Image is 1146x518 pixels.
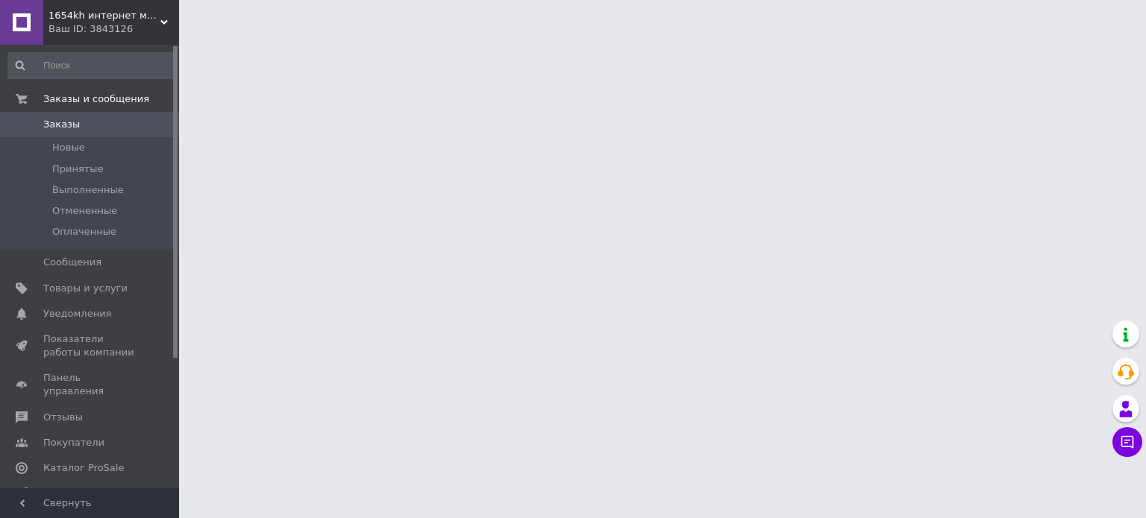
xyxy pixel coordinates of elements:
span: 1654kh интернет магазин [48,9,160,22]
span: Уведомления [43,307,111,320]
span: Товары и услуги [43,282,128,295]
span: Покупатели [43,436,104,449]
div: Ваш ID: 3843126 [48,22,179,36]
span: Оплаченные [52,225,116,239]
span: Каталог ProSale [43,461,124,475]
span: Принятые [52,162,104,176]
span: Отмененные [52,204,117,218]
span: Сообщения [43,256,101,269]
span: Панель управления [43,371,138,398]
span: Заказы [43,118,80,131]
input: Поиск [7,52,176,79]
button: Чат с покупателем [1112,427,1142,457]
span: Показатели работы компании [43,332,138,359]
span: Выполненные [52,183,124,197]
span: Отзывы [43,411,83,424]
span: Заказы и сообщения [43,92,149,106]
span: Аналитика [43,487,98,500]
span: Новые [52,141,85,154]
